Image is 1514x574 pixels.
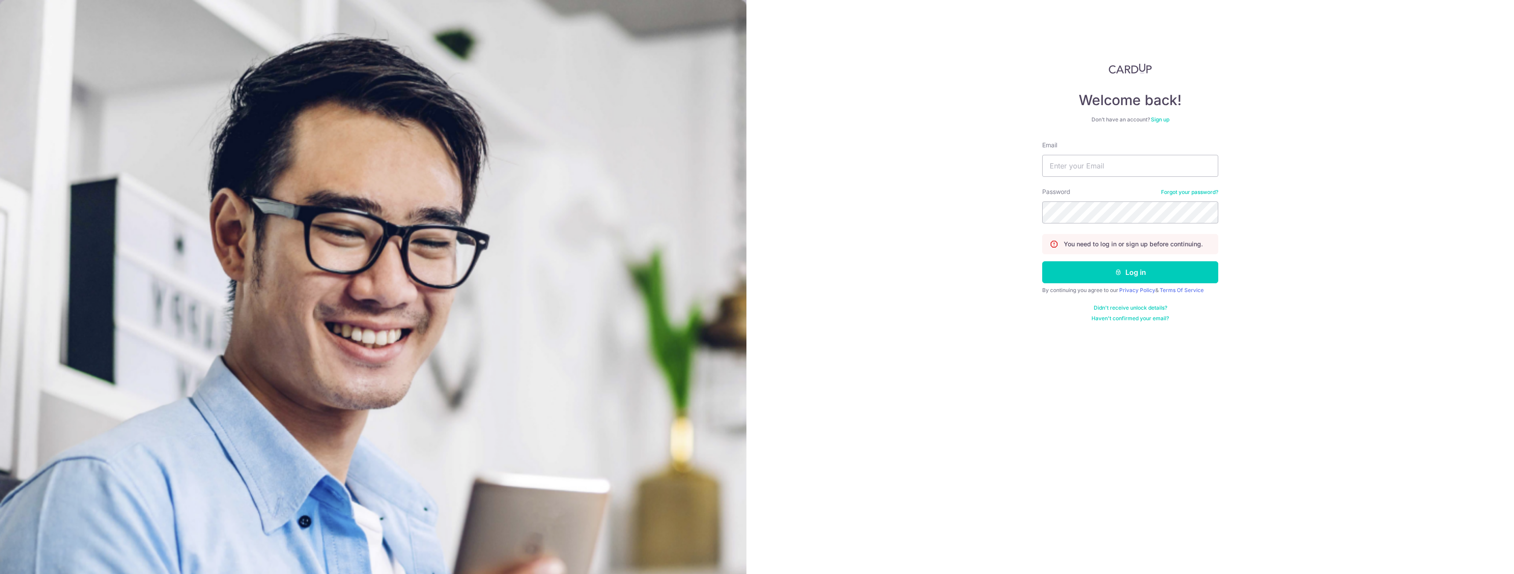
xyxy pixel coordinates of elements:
[1042,155,1218,177] input: Enter your Email
[1091,315,1169,322] a: Haven't confirmed your email?
[1042,287,1218,294] div: By continuing you agree to our &
[1042,91,1218,109] h4: Welcome back!
[1119,287,1155,293] a: Privacy Policy
[1160,287,1204,293] a: Terms Of Service
[1042,261,1218,283] button: Log in
[1094,304,1167,311] a: Didn't receive unlock details?
[1151,116,1169,123] a: Sign up
[1161,189,1218,196] a: Forgot your password?
[1064,240,1203,249] p: You need to log in or sign up before continuing.
[1109,63,1152,74] img: CardUp Logo
[1042,187,1070,196] label: Password
[1042,141,1057,150] label: Email
[1042,116,1218,123] div: Don’t have an account?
